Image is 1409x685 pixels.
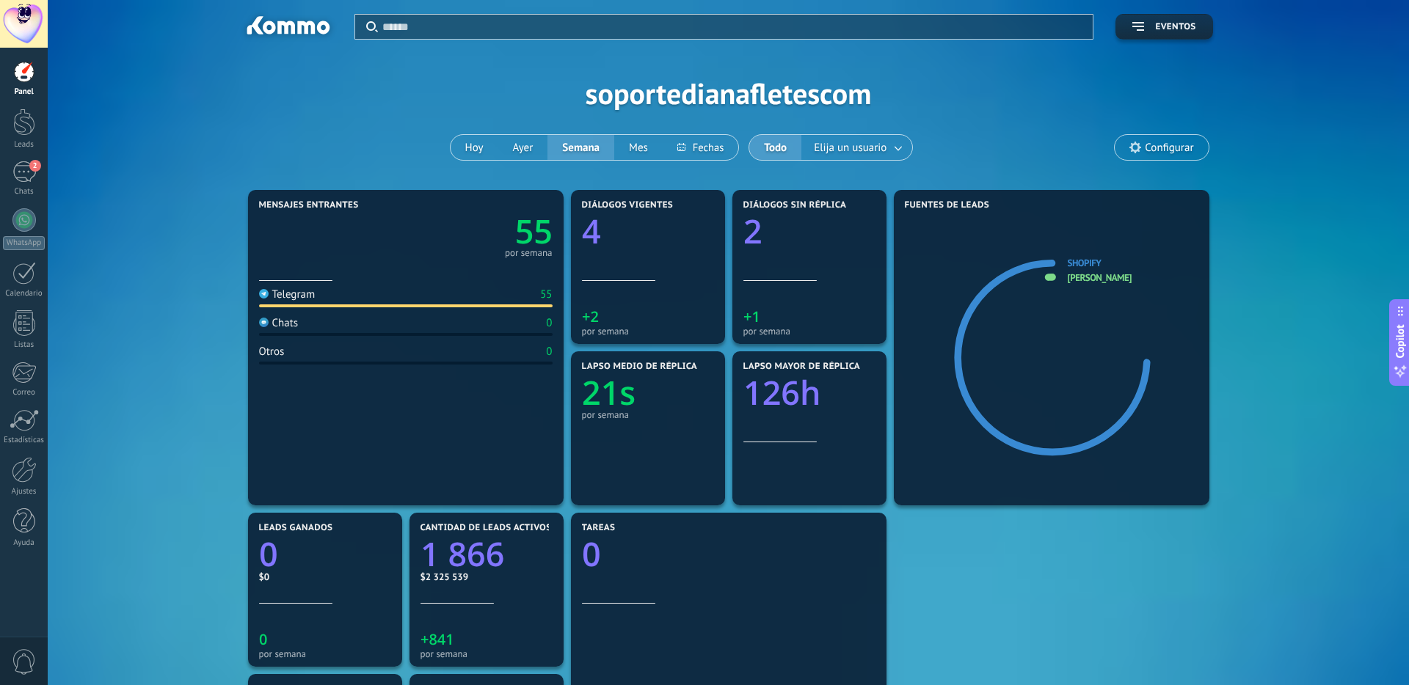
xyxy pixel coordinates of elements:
div: Calendario [3,289,45,298]
button: Mes [614,135,663,160]
text: +1 [743,307,760,326]
text: 0 [259,532,278,576]
div: por semana [505,249,553,257]
div: por semana [582,326,714,337]
text: 55 [514,209,552,254]
text: +2 [582,307,599,326]
div: por semana [582,409,714,420]
text: 4 [582,209,601,254]
button: Hoy [451,135,498,160]
div: Ajustes [3,487,45,497]
button: Todo [749,135,801,160]
div: Ayuda [3,538,45,548]
div: por semana [743,326,875,337]
div: Listas [3,340,45,350]
text: +841 [420,629,454,649]
div: por semana [420,648,553,659]
span: Tareas [582,523,616,533]
a: 126h [743,370,875,415]
a: 0 [259,532,391,576]
button: Fechas [663,135,738,160]
div: WhatsApp [3,236,45,250]
div: $0 [259,571,391,583]
div: $2 325 539 [420,571,553,583]
div: Leads [3,140,45,150]
span: Lapso mayor de réplica [743,362,860,372]
a: 0 [582,532,875,576]
button: Ayer [498,135,548,160]
img: Chats [259,318,269,327]
div: Chats [3,187,45,197]
text: 21s [582,370,636,415]
text: 1 866 [420,532,504,576]
span: Leads ganados [259,523,333,533]
div: Otros [259,345,285,359]
span: Eventos [1155,22,1195,32]
text: 0 [582,532,601,576]
span: Mensajes entrantes [259,200,359,210]
text: 2 [743,209,762,254]
div: 0 [546,316,552,330]
span: Fuentes de leads [905,200,990,210]
a: Shopify [1068,257,1102,269]
span: Diálogos vigentes [582,200,674,210]
text: 126h [743,370,821,415]
a: 1 866 [420,532,553,576]
span: Elija un usuario [811,138,889,158]
span: 2 [29,160,41,172]
span: Cantidad de leads activos [420,523,552,533]
div: Chats [259,316,299,330]
div: 55 [540,287,552,301]
img: Telegram [259,289,269,298]
span: Configurar [1145,142,1193,154]
div: 0 [546,345,552,359]
a: [PERSON_NAME] [1068,271,1132,284]
text: 0 [259,629,267,649]
button: Eventos [1115,14,1212,40]
a: 55 [406,209,553,254]
span: Copilot [1393,325,1408,359]
div: Panel [3,87,45,97]
div: Estadísticas [3,436,45,445]
button: Semana [547,135,614,160]
div: por semana [259,648,391,659]
div: Correo [3,388,45,398]
div: Telegram [259,287,316,301]
span: Diálogos sin réplica [743,200,847,210]
button: Elija un usuario [801,135,912,160]
span: Lapso medio de réplica [582,362,698,372]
